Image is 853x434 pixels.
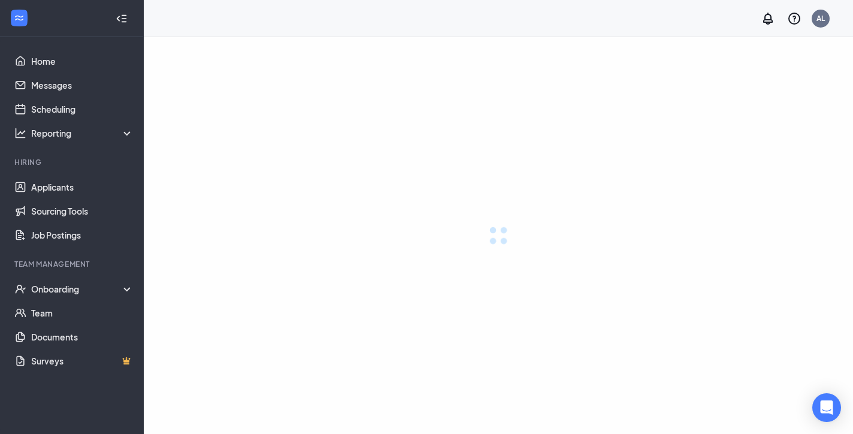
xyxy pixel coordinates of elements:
[31,175,134,199] a: Applicants
[31,301,134,325] a: Team
[14,283,26,295] svg: UserCheck
[14,157,131,167] div: Hiring
[31,97,134,121] a: Scheduling
[31,349,134,373] a: SurveysCrown
[31,325,134,349] a: Documents
[31,49,134,73] a: Home
[31,199,134,223] a: Sourcing Tools
[31,73,134,97] a: Messages
[14,127,26,139] svg: Analysis
[812,393,841,422] div: Open Intercom Messenger
[13,12,25,24] svg: WorkstreamLogo
[761,11,775,26] svg: Notifications
[116,13,128,25] svg: Collapse
[816,13,825,23] div: AL
[14,259,131,269] div: Team Management
[787,11,801,26] svg: QuestionInfo
[31,127,134,139] div: Reporting
[31,283,134,295] div: Onboarding
[31,223,134,247] a: Job Postings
